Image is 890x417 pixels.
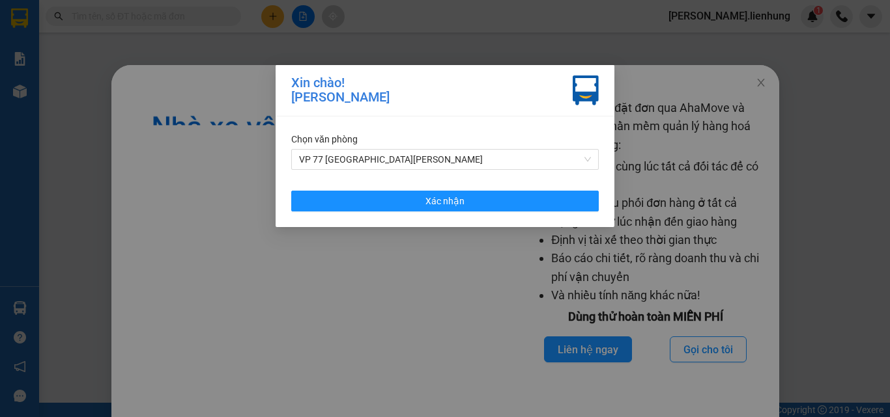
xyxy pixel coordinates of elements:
img: vxr-icon [573,75,599,105]
div: Chọn văn phòng [291,132,599,146]
span: Xác nhận [425,194,465,208]
button: Xác nhận [291,191,599,211]
span: VP 77 Thái Nguyên [299,150,591,169]
div: Xin chào! [PERSON_NAME] [291,75,390,105]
